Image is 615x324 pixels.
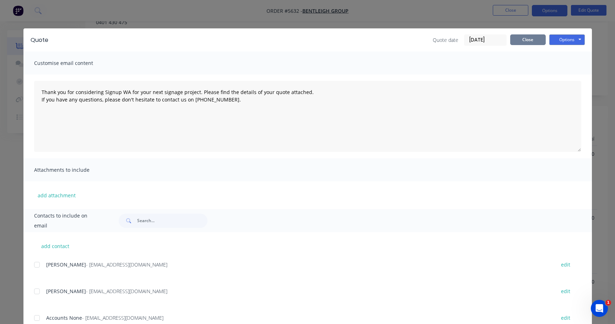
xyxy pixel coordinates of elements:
[605,300,611,306] span: 1
[34,165,112,175] span: Attachments to include
[82,314,163,321] span: - [EMAIL_ADDRESS][DOMAIN_NAME]
[34,211,101,231] span: Contacts to include on email
[591,300,608,317] iframe: Intercom live chat
[34,190,79,201] button: add attachment
[34,81,581,152] textarea: Thank you for considering Signup WA for your next signage project. Please find the details of you...
[86,288,167,295] span: - [EMAIL_ADDRESS][DOMAIN_NAME]
[510,34,546,45] button: Close
[557,260,574,269] button: edit
[31,36,48,44] div: Quote
[46,261,86,268] span: [PERSON_NAME]
[46,288,86,295] span: [PERSON_NAME]
[86,261,167,268] span: - [EMAIL_ADDRESS][DOMAIN_NAME]
[34,241,77,251] button: add contact
[433,36,458,44] span: Quote date
[34,58,112,68] span: Customise email content
[557,286,574,296] button: edit
[46,314,82,321] span: Accounts None
[137,214,207,228] input: Search...
[549,34,585,45] button: Options
[557,313,574,323] button: edit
